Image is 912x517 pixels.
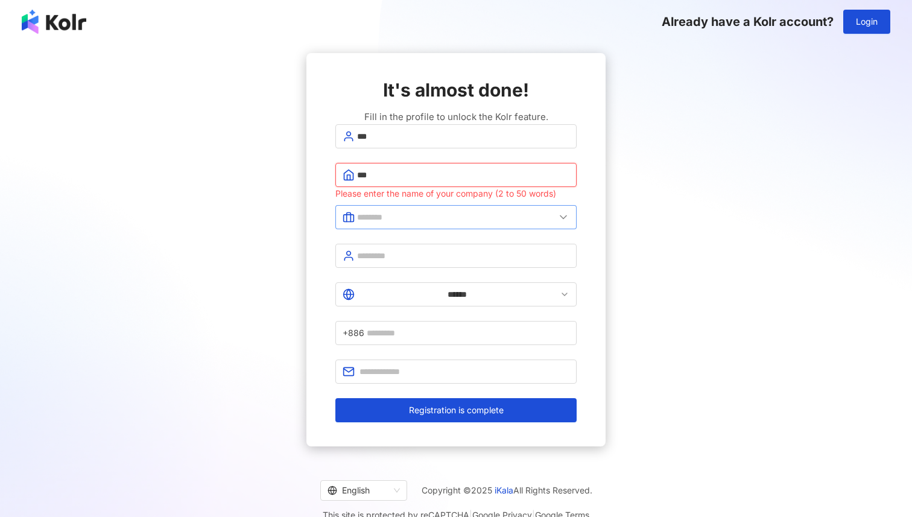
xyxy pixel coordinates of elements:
[22,10,86,34] img: logo
[495,485,513,495] a: iKala
[843,10,890,34] button: Login
[409,405,504,415] span: Registration is complete
[335,187,577,200] div: Please enter the name of your company (2 to 50 words)
[856,17,878,27] span: Login
[328,481,389,500] div: English
[343,326,364,340] span: +886
[364,110,548,124] span: Fill in the profile to unlock the Kolr feature.
[662,14,834,29] span: Already have a Kolr account?
[422,483,592,498] span: Copyright © 2025 All Rights Reserved.
[335,398,577,422] button: Registration is complete
[383,77,529,103] span: It's almost done!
